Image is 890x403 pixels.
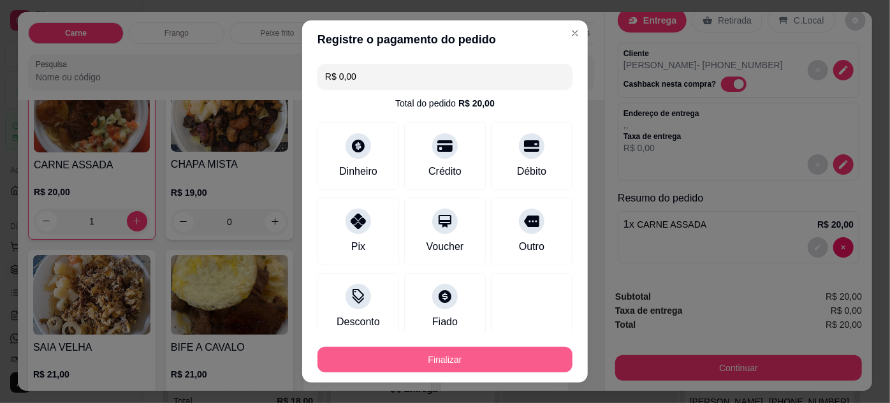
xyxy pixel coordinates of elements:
div: Crédito [428,164,462,179]
header: Registre o pagamento do pedido [302,20,588,59]
div: Outro [519,239,544,254]
div: Voucher [427,239,464,254]
button: Close [565,23,585,43]
div: Dinheiro [339,164,377,179]
input: Ex.: hambúrguer de cordeiro [325,64,565,89]
div: Fiado [432,314,458,330]
div: R$ 20,00 [458,97,495,110]
div: Desconto [337,314,380,330]
div: Total do pedido [395,97,495,110]
div: Débito [517,164,546,179]
div: Pix [351,239,365,254]
button: Finalizar [317,347,573,372]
